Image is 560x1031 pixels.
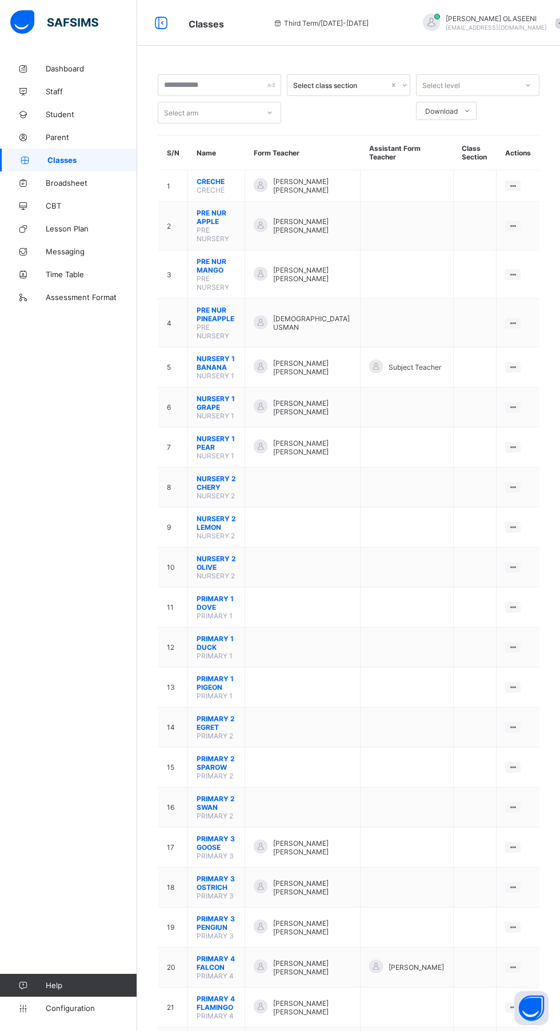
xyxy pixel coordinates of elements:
[245,135,361,170] th: Form Teacher
[273,999,351,1016] span: [PERSON_NAME] [PERSON_NAME]
[47,155,137,165] span: Classes
[197,572,235,580] span: NURSERY 2
[273,19,369,27] span: session/term information
[273,399,351,416] span: [PERSON_NAME] [PERSON_NAME]
[189,18,224,30] span: Classes
[158,788,188,828] td: 16
[197,532,235,540] span: NURSERY 2
[197,394,236,411] span: NURSERY 1 GRAPE
[197,451,234,460] span: NURSERY 1
[188,135,245,170] th: Name
[273,919,351,936] span: [PERSON_NAME] [PERSON_NAME]
[197,874,236,892] span: PRIMARY 3 OSTRICH
[197,354,236,371] span: NURSERY 1 BANANA
[197,954,236,972] span: PRIMARY 4 FALCON
[158,668,188,708] td: 13
[158,250,188,299] td: 3
[158,988,188,1028] td: 21
[46,87,137,96] span: Staff
[273,359,351,376] span: [PERSON_NAME] [PERSON_NAME]
[46,270,137,279] span: Time Table
[197,209,236,226] span: PRE NUR APPLE
[158,170,188,202] td: 1
[158,427,188,467] td: 7
[446,24,547,31] span: [EMAIL_ADDRESS][DOMAIN_NAME]
[197,812,233,820] span: PRIMARY 2
[197,594,236,612] span: PRIMARY 1 DOVE
[158,135,188,170] th: S/N
[158,467,188,507] td: 8
[273,266,351,283] span: [PERSON_NAME] [PERSON_NAME]
[46,981,137,990] span: Help
[197,514,236,532] span: NURSERY 2 LEMON
[158,868,188,908] td: 18
[197,257,236,274] span: PRE NUR MANGO
[514,991,549,1025] button: Open asap
[46,224,137,233] span: Lesson Plan
[197,994,236,1012] span: PRIMARY 4 FLAMINGO
[389,963,444,972] span: [PERSON_NAME]
[158,548,188,588] td: 10
[197,434,236,451] span: NURSERY 1 PEAR
[158,387,188,427] td: 6
[273,439,351,456] span: [PERSON_NAME] [PERSON_NAME]
[197,491,235,500] span: NURSERY 2
[197,852,234,860] span: PRIMARY 3
[46,1004,137,1013] span: Configuration
[197,674,236,692] span: PRIMARY 1 PIGEON
[389,363,441,371] span: Subject Teacher
[273,177,351,194] span: [PERSON_NAME] [PERSON_NAME]
[197,634,236,652] span: PRIMARY 1 DUCK
[197,714,236,732] span: PRIMARY 2 EGRET
[164,102,198,123] div: Select arm
[158,748,188,788] td: 15
[197,914,236,932] span: PRIMARY 3 PENGIUN
[197,794,236,812] span: PRIMARY 2 SWAN
[293,81,389,90] div: Select class section
[197,177,236,186] span: CRECHE
[158,588,188,628] td: 11
[197,226,229,243] span: PRE NURSERY
[422,74,460,96] div: Select level
[273,314,351,331] span: [DEMOGRAPHIC_DATA] USMAN
[273,879,351,896] span: [PERSON_NAME] [PERSON_NAME]
[158,507,188,548] td: 9
[158,948,188,988] td: 20
[197,274,229,291] span: PRE NURSERY
[158,347,188,387] td: 5
[361,135,453,170] th: Assistant Form Teacher
[46,247,137,256] span: Messaging
[197,932,234,940] span: PRIMARY 3
[197,371,234,380] span: NURSERY 1
[197,1012,234,1020] span: PRIMARY 4
[46,178,137,187] span: Broadsheet
[197,306,236,323] span: PRE NUR PINEAPPLE
[158,708,188,748] td: 14
[46,293,137,302] span: Assessment Format
[197,186,225,194] span: CRECHE
[46,133,137,142] span: Parent
[273,217,351,234] span: [PERSON_NAME] [PERSON_NAME]
[197,754,236,772] span: PRIMARY 2 SPAROW
[197,834,236,852] span: PRIMARY 3 GOOSE
[497,135,539,170] th: Actions
[158,202,188,250] td: 2
[197,772,233,780] span: PRIMARY 2
[197,411,234,420] span: NURSERY 1
[10,10,98,34] img: safsims
[46,201,137,210] span: CBT
[425,107,458,115] span: Download
[197,692,233,700] span: PRIMARY 1
[446,14,547,23] span: [PERSON_NAME] OLASEENI
[197,612,233,620] span: PRIMARY 1
[197,732,233,740] span: PRIMARY 2
[197,554,236,572] span: NURSERY 2 OLIVE
[197,474,236,491] span: NURSERY 2 CHERY
[46,110,137,119] span: Student
[158,628,188,668] td: 12
[158,299,188,347] td: 4
[197,323,229,340] span: PRE NURSERY
[158,908,188,948] td: 19
[158,828,188,868] td: 17
[273,839,351,856] span: [PERSON_NAME] [PERSON_NAME]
